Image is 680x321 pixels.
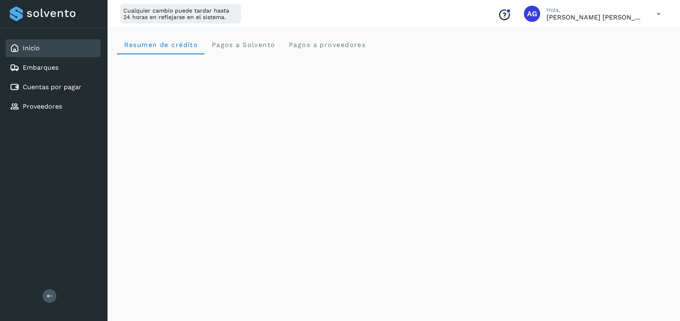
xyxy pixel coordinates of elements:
p: Hola, [547,6,644,13]
span: Pagos a proveedores [288,41,366,49]
p: Abigail Gonzalez Leon [547,13,644,21]
div: Cuentas por pagar [6,78,101,96]
div: Embarques [6,59,101,77]
a: Inicio [23,44,40,52]
div: Inicio [6,39,101,57]
div: Proveedores [6,98,101,116]
a: Embarques [23,64,58,71]
div: Cualquier cambio puede tardar hasta 24 horas en reflejarse en el sistema. [120,4,241,24]
span: Pagos a Solvento [211,41,275,49]
a: Cuentas por pagar [23,83,82,91]
a: Proveedores [23,103,62,110]
span: Resumen de crédito [123,41,198,49]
